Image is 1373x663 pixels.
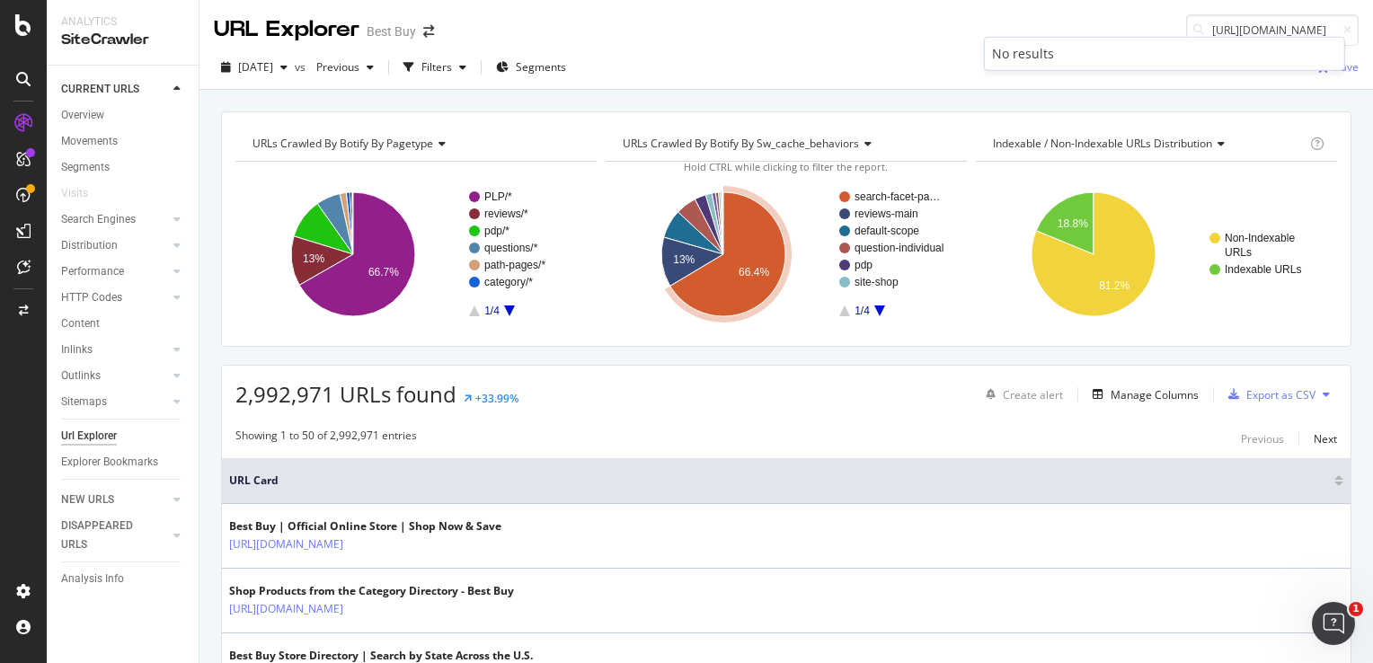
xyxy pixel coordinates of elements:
div: Previous [1241,431,1284,446]
text: 13% [673,253,695,266]
div: Analysis Info [61,570,124,588]
span: URLs Crawled By Botify By pagetype [252,136,433,151]
a: CURRENT URLS [61,80,168,99]
div: Search Engines [61,210,136,229]
div: arrow-right-arrow-left [423,25,434,38]
div: Export as CSV [1246,387,1315,402]
div: Best Buy | Official Online Store | Shop Now & Save [229,518,501,535]
text: 18.8% [1058,217,1088,230]
text: 1/4 [855,305,870,317]
div: Manage Columns [1111,387,1199,402]
div: Distribution [61,236,118,255]
h4: Indexable / Non-Indexable URLs Distribution [989,129,1307,158]
a: Search Engines [61,210,168,229]
svg: A chart. [235,176,592,332]
a: Analysis Info [61,570,186,588]
div: Visits [61,184,88,203]
svg: A chart. [606,176,962,332]
span: 2,992,971 URLs found [235,379,456,409]
text: path-pages/* [484,259,545,271]
a: DISAPPEARED URLS [61,517,168,554]
div: URL Explorer [214,14,359,45]
text: reviews/* [484,208,528,220]
div: No results [992,45,1337,63]
text: Indexable URLs [1225,263,1301,276]
text: 66.7% [368,266,399,278]
text: 13% [303,252,324,265]
h4: URLs Crawled By Botify By pagetype [249,129,580,158]
a: HTTP Codes [61,288,168,307]
svg: A chart. [976,176,1333,332]
a: [URL][DOMAIN_NAME] [229,600,343,618]
span: URL Card [229,473,1330,489]
text: 66.4% [739,266,769,278]
text: URLs [1225,246,1252,259]
div: Filters [421,59,452,75]
span: Hold CTRL while clicking to filter the report. [684,160,888,173]
div: Outlinks [61,367,101,385]
div: Showing 1 to 50 of 2,992,971 entries [235,428,417,449]
span: 1 [1349,602,1363,616]
div: Analytics [61,14,184,30]
text: 81.2% [1099,279,1129,292]
a: Url Explorer [61,427,186,446]
text: site-shop [855,276,899,288]
text: questions/* [484,242,538,254]
text: pdp [855,259,873,271]
div: Save [1334,59,1359,75]
div: NEW URLS [61,491,114,509]
text: 1/4 [484,305,500,317]
a: NEW URLS [61,491,168,509]
button: [DATE] [214,53,295,82]
text: question-individual [855,242,943,254]
div: Content [61,314,100,333]
text: pdp/* [484,225,509,237]
a: Overview [61,106,186,125]
div: Inlinks [61,340,93,359]
text: reviews-main [855,208,918,220]
button: Filters [396,53,474,82]
input: Find a URL [1186,14,1359,46]
iframe: Intercom live chat [1312,602,1355,645]
span: URLs Crawled By Botify By sw_cache_behaviors [623,136,859,151]
a: Outlinks [61,367,168,385]
text: PLP/* [484,190,512,203]
a: Visits [61,184,106,203]
div: Sitemaps [61,393,107,411]
div: Shop Products from the Category Directory - Best Buy [229,583,514,599]
button: Export as CSV [1221,380,1315,409]
div: Best Buy [367,22,416,40]
a: Performance [61,262,168,281]
h4: URLs Crawled By Botify By sw_cache_behaviors [619,129,951,158]
button: Create alert [979,380,1063,409]
a: Explorer Bookmarks [61,453,186,472]
a: [URL][DOMAIN_NAME] [229,535,343,553]
button: Previous [309,53,381,82]
div: +33.99% [475,391,518,406]
div: SiteCrawler [61,30,184,50]
a: Distribution [61,236,168,255]
a: Movements [61,132,186,151]
a: Inlinks [61,340,168,359]
div: HTTP Codes [61,288,122,307]
button: Next [1314,428,1337,449]
div: Segments [61,158,110,177]
div: Create alert [1003,387,1063,402]
button: Manage Columns [1085,384,1199,405]
span: 2025 Aug. 26th [238,59,273,75]
button: Segments [489,53,573,82]
text: category/* [484,276,533,288]
div: CURRENT URLS [61,80,139,99]
a: Sitemaps [61,393,168,411]
div: Performance [61,262,124,281]
div: DISAPPEARED URLS [61,517,152,554]
text: search-facet-pa… [855,190,940,203]
span: Previous [309,59,359,75]
a: Content [61,314,186,333]
text: default-scope [855,225,919,237]
button: Previous [1241,428,1284,449]
div: Next [1314,431,1337,446]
